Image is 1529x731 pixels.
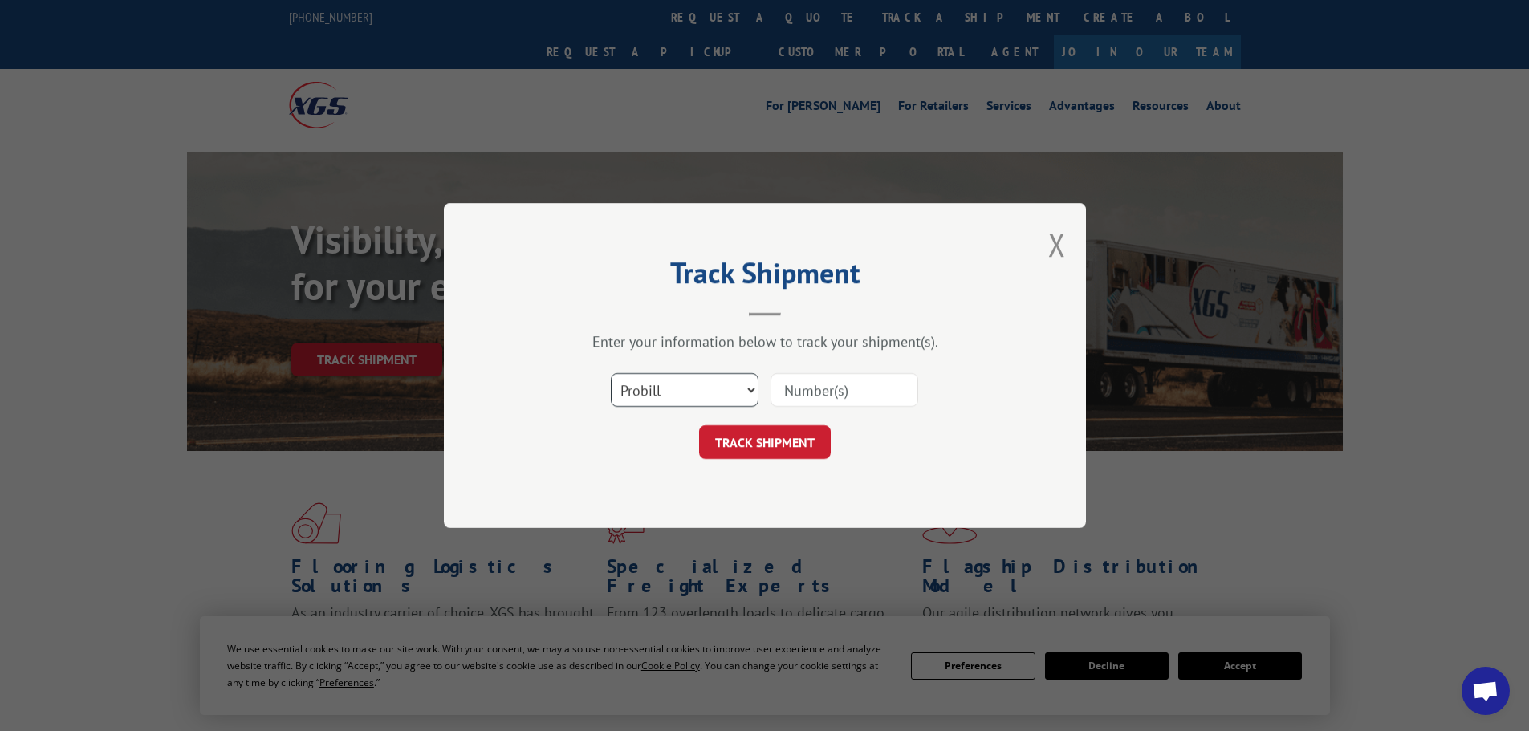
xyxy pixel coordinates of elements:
[524,262,1006,292] h2: Track Shipment
[771,373,918,407] input: Number(s)
[1048,223,1066,266] button: Close modal
[1462,667,1510,715] a: Open chat
[524,332,1006,351] div: Enter your information below to track your shipment(s).
[699,425,831,459] button: TRACK SHIPMENT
